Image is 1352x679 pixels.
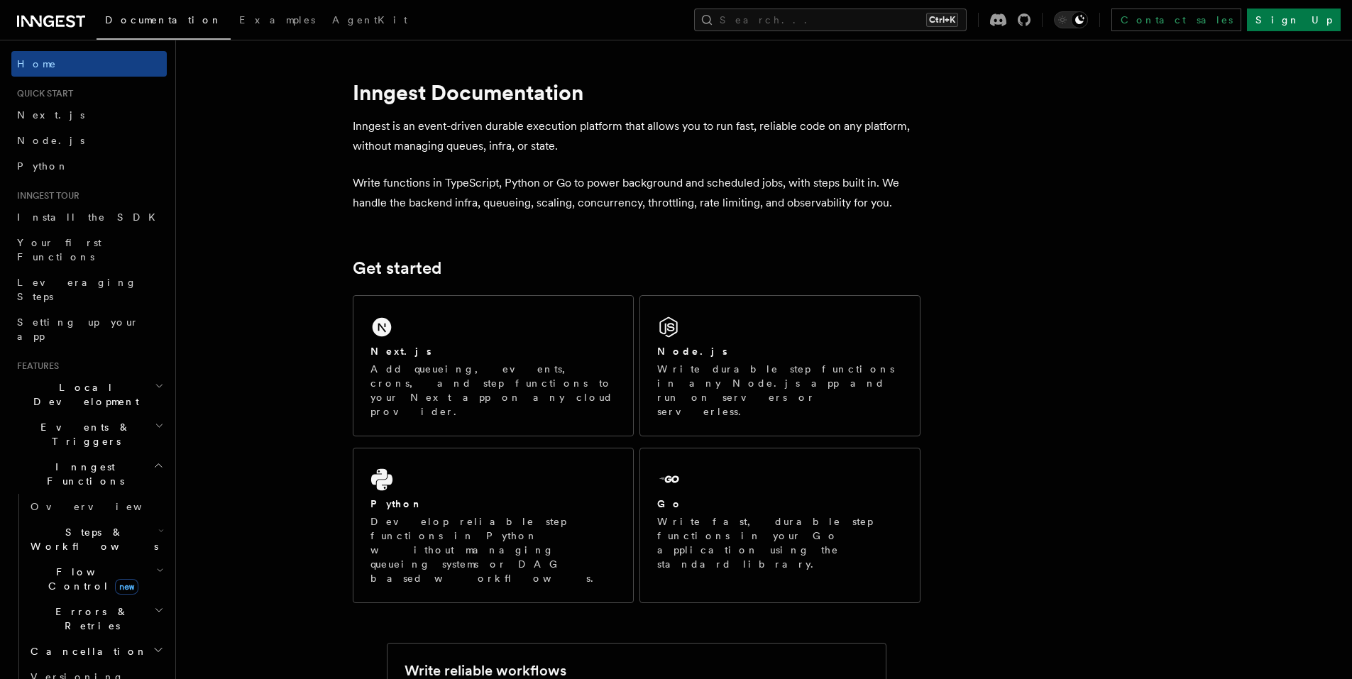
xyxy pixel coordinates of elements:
span: Documentation [105,14,222,26]
span: Errors & Retries [25,605,154,633]
span: Your first Functions [17,237,101,263]
p: Develop reliable step functions in Python without managing queueing systems or DAG based workflows. [370,514,616,585]
button: Events & Triggers [11,414,167,454]
span: Node.js [17,135,84,146]
a: PythonDevelop reliable step functions in Python without managing queueing systems or DAG based wo... [353,448,634,603]
button: Steps & Workflows [25,519,167,559]
a: Get started [353,258,441,278]
button: Search...Ctrl+K [694,9,967,31]
span: Python [17,160,69,172]
span: Steps & Workflows [25,525,158,553]
span: Setting up your app [17,316,139,342]
span: Local Development [11,380,155,409]
h2: Next.js [370,344,432,358]
span: Overview [31,501,177,512]
button: Flow Controlnew [25,559,167,599]
button: Inngest Functions [11,454,167,494]
p: Write fast, durable step functions in your Go application using the standard library. [657,514,903,571]
a: Setting up your app [11,309,167,349]
a: Next.js [11,102,167,128]
span: new [115,579,138,595]
a: GoWrite fast, durable step functions in your Go application using the standard library. [639,448,920,603]
p: Write functions in TypeScript, Python or Go to power background and scheduled jobs, with steps bu... [353,173,920,213]
button: Local Development [11,375,167,414]
span: Next.js [17,109,84,121]
span: Install the SDK [17,211,164,223]
span: Examples [239,14,315,26]
span: AgentKit [332,14,407,26]
a: Contact sales [1111,9,1241,31]
button: Errors & Retries [25,599,167,639]
a: Next.jsAdd queueing, events, crons, and step functions to your Next app on any cloud provider. [353,295,634,436]
a: Python [11,153,167,179]
p: Add queueing, events, crons, and step functions to your Next app on any cloud provider. [370,362,616,419]
h2: Python [370,497,423,511]
a: Home [11,51,167,77]
button: Cancellation [25,639,167,664]
a: AgentKit [324,4,416,38]
a: Leveraging Steps [11,270,167,309]
span: Features [11,360,59,372]
h2: Go [657,497,683,511]
h2: Node.js [657,344,727,358]
a: Sign Up [1247,9,1341,31]
p: Write durable step functions in any Node.js app and run on servers or serverless. [657,362,903,419]
span: Events & Triggers [11,420,155,448]
h1: Inngest Documentation [353,79,920,105]
a: Node.js [11,128,167,153]
a: Install the SDK [11,204,167,230]
a: Overview [25,494,167,519]
span: Home [17,57,57,71]
a: Your first Functions [11,230,167,270]
a: Node.jsWrite durable step functions in any Node.js app and run on servers or serverless. [639,295,920,436]
a: Documentation [97,4,231,40]
kbd: Ctrl+K [926,13,958,27]
span: Quick start [11,88,73,99]
span: Leveraging Steps [17,277,137,302]
a: Examples [231,4,324,38]
p: Inngest is an event-driven durable execution platform that allows you to run fast, reliable code ... [353,116,920,156]
button: Toggle dark mode [1054,11,1088,28]
span: Flow Control [25,565,156,593]
span: Inngest tour [11,190,79,202]
span: Cancellation [25,644,148,658]
span: Inngest Functions [11,460,153,488]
